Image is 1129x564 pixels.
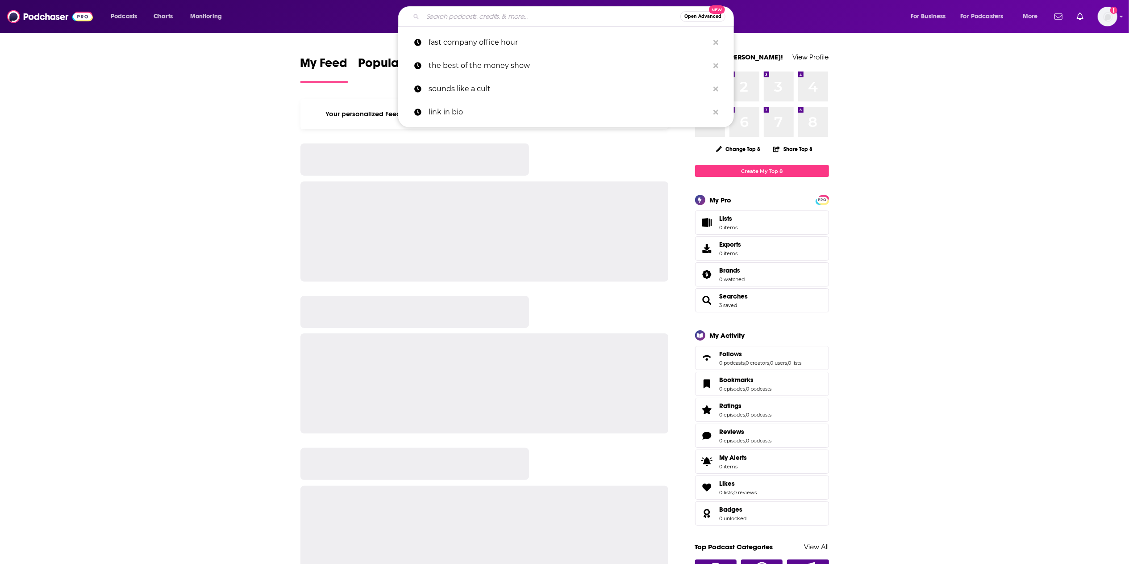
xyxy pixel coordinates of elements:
[407,6,742,27] div: Search podcasts, credits, & more...
[961,10,1004,23] span: For Podcasters
[695,543,773,551] a: Top Podcast Categories
[698,507,716,520] a: Badges
[1073,9,1087,24] a: Show notifications dropdown
[720,376,772,384] a: Bookmarks
[746,386,772,392] a: 0 podcasts
[771,360,787,366] a: 0 users
[746,360,770,366] a: 0 creators
[300,99,669,129] div: Your personalized Feed is curated based on the Podcasts, Creators, Users, and Lists that you Follow.
[720,454,747,462] span: My Alerts
[358,55,434,83] a: Popular Feed
[787,360,788,366] span: ,
[1017,9,1049,24] button: open menu
[111,10,137,23] span: Podcasts
[398,101,734,124] a: link in bio
[429,54,709,77] p: the best of the money show
[955,9,1017,24] button: open menu
[429,101,709,124] p: link in bio
[720,412,746,418] a: 0 episodes
[695,398,829,422] span: Ratings
[733,489,734,496] span: ,
[695,476,829,500] span: Likes
[720,489,733,496] a: 0 lists
[720,463,747,470] span: 0 items
[695,165,829,177] a: Create My Top 8
[7,8,93,25] img: Podchaser - Follow, Share and Rate Podcasts
[698,268,716,281] a: Brands
[746,412,772,418] a: 0 podcasts
[788,360,802,366] a: 0 lists
[695,424,829,448] span: Reviews
[684,14,721,19] span: Open Advanced
[1110,7,1117,14] svg: Add a profile image
[773,140,813,158] button: Share Top 8
[745,360,746,366] span: ,
[720,250,742,257] span: 0 items
[817,196,828,203] a: PRO
[184,9,233,24] button: open menu
[695,288,829,312] span: Searches
[746,412,746,418] span: ,
[720,402,742,410] span: Ratings
[695,53,783,61] a: Welcome [PERSON_NAME]!
[429,77,709,101] p: sounds like a cult
[429,31,709,54] p: fast company office hour
[398,31,734,54] a: fast company office hour
[695,210,829,235] a: Lists
[1051,9,1066,24] a: Show notifications dropdown
[710,331,745,340] div: My Activity
[695,236,829,261] a: Exports
[695,346,829,370] span: Follows
[746,438,746,444] span: ,
[720,360,745,366] a: 0 podcasts
[720,215,738,223] span: Lists
[904,9,957,24] button: open menu
[720,240,742,248] span: Exports
[698,242,716,255] span: Exports
[698,455,716,468] span: My Alerts
[720,276,745,282] a: 0 watched
[1098,7,1117,26] img: User Profile
[720,428,772,436] a: Reviews
[720,386,746,392] a: 0 episodes
[746,386,746,392] span: ,
[1098,7,1117,26] button: Show profile menu
[720,480,757,488] a: Likes
[300,55,348,76] span: My Feed
[698,378,716,390] a: Bookmarks
[720,266,741,274] span: Brands
[720,402,772,410] a: Ratings
[720,480,735,488] span: Likes
[698,404,716,416] a: Ratings
[190,10,222,23] span: Monitoring
[358,55,434,76] span: Popular Feed
[720,505,743,513] span: Badges
[720,215,733,223] span: Lists
[720,376,754,384] span: Bookmarks
[734,489,757,496] a: 0 reviews
[698,294,716,307] a: Searches
[695,450,829,474] a: My Alerts
[804,543,829,551] a: View All
[720,292,748,300] a: Searches
[720,505,747,513] a: Badges
[720,350,742,358] span: Follows
[698,429,716,442] a: Reviews
[720,350,802,358] a: Follows
[695,262,829,286] span: Brands
[423,9,680,24] input: Search podcasts, credits, & more...
[695,501,829,526] span: Badges
[720,428,745,436] span: Reviews
[148,9,178,24] a: Charts
[720,302,737,308] a: 3 saved
[695,372,829,396] span: Bookmarks
[720,438,746,444] a: 0 episodes
[698,481,716,494] a: Likes
[770,360,771,366] span: ,
[104,9,149,24] button: open menu
[720,266,745,274] a: Brands
[698,352,716,364] a: Follows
